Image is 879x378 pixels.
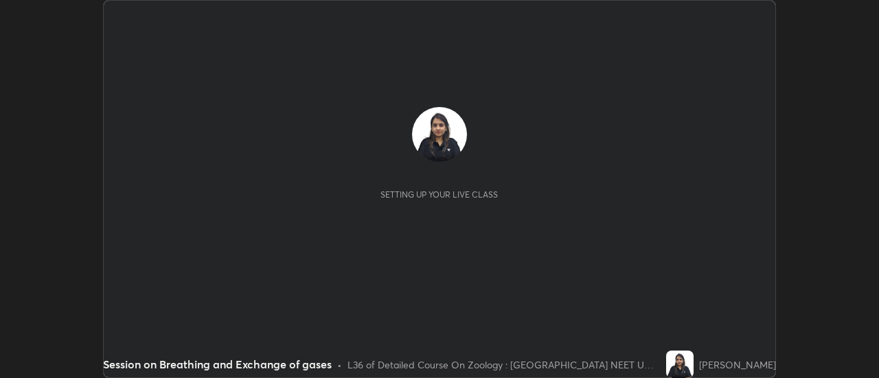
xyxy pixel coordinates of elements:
[337,357,342,372] div: •
[699,357,776,372] div: [PERSON_NAME]
[666,351,694,378] img: 05193a360da743c4a021620c9d8d8c32.jpg
[380,189,498,200] div: Setting up your live class
[412,107,467,162] img: 05193a360da743c4a021620c9d8d8c32.jpg
[347,357,661,372] div: L36 of Detailed Course On Zoology : [GEOGRAPHIC_DATA] NEET UG 2027 Growth 1
[103,356,332,373] div: Session on Breathing and Exchange of gases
